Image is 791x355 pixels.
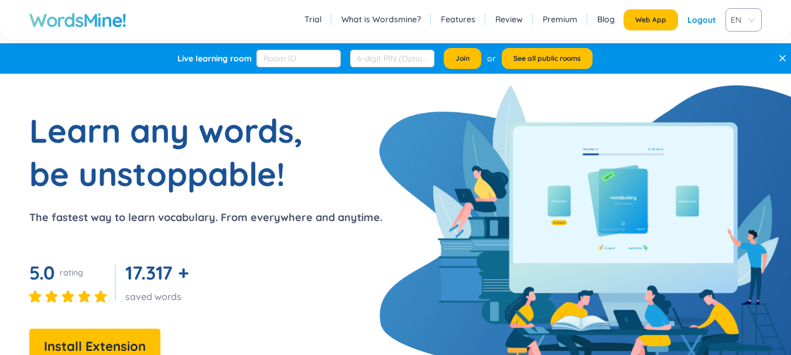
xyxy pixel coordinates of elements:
[444,48,481,69] button: Join
[341,13,421,25] a: What is Wordsmine?
[487,52,496,65] div: or
[543,13,577,25] a: Premium
[456,54,470,63] span: Join
[635,15,666,25] span: Web App
[441,13,475,25] a: Features
[177,53,252,64] div: Live learning room
[60,267,83,278] div: rating
[731,11,752,29] span: VIE
[597,13,615,25] a: Blog
[29,261,55,284] span: 5.0
[29,209,382,226] p: The fastest way to learn vocabulary. From everywhere and anytime.
[624,9,678,30] button: Web App
[29,109,322,195] h1: Learn any words, be unstoppable!
[350,50,434,67] input: 6-digit PIN (Optional)
[687,9,716,30] div: Logout
[125,261,189,284] span: 17.317 +
[513,54,581,63] span: See all public rooms
[29,342,160,353] a: Install Extension
[256,50,341,67] input: Room ID
[29,8,126,32] a: WordsMine!
[495,13,523,25] a: Review
[502,48,593,69] button: See all public rooms
[304,13,321,25] a: Trial
[125,290,193,303] div: saved words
